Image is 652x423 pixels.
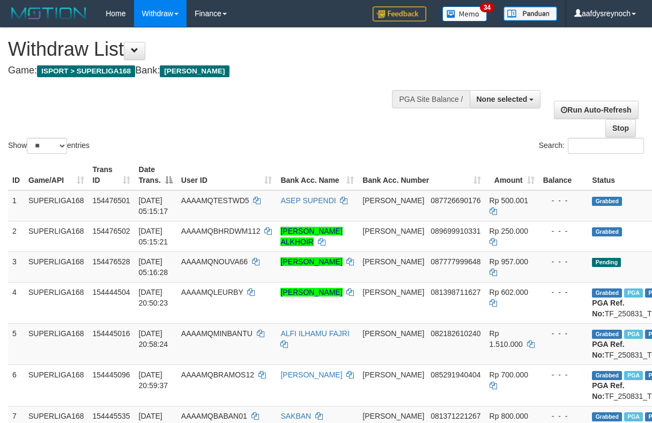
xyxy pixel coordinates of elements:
[592,227,622,236] span: Grabbed
[93,288,130,296] span: 154444504
[8,190,24,221] td: 1
[24,160,88,190] th: Game/API: activate to sort column ascending
[568,138,644,154] input: Search:
[8,251,24,282] td: 3
[592,340,624,359] b: PGA Ref. No:
[8,39,424,60] h1: Withdraw List
[490,257,528,266] span: Rp 957.000
[490,370,528,379] span: Rp 700.000
[181,227,261,235] span: AAAAMQBHRDWM112
[8,282,24,323] td: 4
[431,329,480,338] span: Copy 082182610240 to clipboard
[139,288,168,307] span: [DATE] 20:50:23
[362,196,424,205] span: [PERSON_NAME]
[27,138,67,154] select: Showentries
[592,330,622,339] span: Grabbed
[93,329,130,338] span: 154445016
[470,90,541,108] button: None selected
[543,287,584,298] div: - - -
[431,370,480,379] span: Copy 085291940404 to clipboard
[539,160,588,190] th: Balance
[139,370,168,390] span: [DATE] 20:59:37
[135,160,177,190] th: Date Trans.: activate to sort column descending
[592,258,621,267] span: Pending
[362,329,424,338] span: [PERSON_NAME]
[543,256,584,267] div: - - -
[543,195,584,206] div: - - -
[431,196,480,205] span: Copy 087726690176 to clipboard
[592,412,622,421] span: Grabbed
[592,197,622,206] span: Grabbed
[37,65,135,77] span: ISPORT > SUPERLIGA168
[8,365,24,406] td: 6
[24,365,88,406] td: SUPERLIGA168
[624,288,643,298] span: Marked by aafounsreynich
[280,196,336,205] a: ASEP SUPENDI
[93,227,130,235] span: 154476502
[490,196,528,205] span: Rp 500.001
[24,221,88,251] td: SUPERLIGA168
[431,257,480,266] span: Copy 087777999648 to clipboard
[490,288,528,296] span: Rp 602.000
[181,196,249,205] span: AAAAMQTESTWD5
[605,119,636,137] a: Stop
[362,412,424,420] span: [PERSON_NAME]
[93,412,130,420] span: 154445535
[177,160,277,190] th: User ID: activate to sort column ascending
[24,282,88,323] td: SUPERLIGA168
[442,6,487,21] img: Button%20Memo.svg
[139,329,168,348] span: [DATE] 20:58:24
[8,138,90,154] label: Show entries
[554,101,638,119] a: Run Auto-Refresh
[280,227,342,246] a: [PERSON_NAME] ALKHOIR
[539,138,644,154] label: Search:
[362,227,424,235] span: [PERSON_NAME]
[93,370,130,379] span: 154445096
[543,411,584,421] div: - - -
[431,227,480,235] span: Copy 089699910331 to clipboard
[480,3,494,12] span: 34
[93,196,130,205] span: 154476501
[362,370,424,379] span: [PERSON_NAME]
[543,369,584,380] div: - - -
[485,160,539,190] th: Amount: activate to sort column ascending
[431,288,480,296] span: Copy 081398711627 to clipboard
[490,227,528,235] span: Rp 250.000
[8,323,24,365] td: 5
[592,371,622,380] span: Grabbed
[624,412,643,421] span: Marked by aafheankoy
[490,329,523,348] span: Rp 1.510.000
[358,160,485,190] th: Bank Acc. Number: activate to sort column ascending
[24,323,88,365] td: SUPERLIGA168
[543,328,584,339] div: - - -
[592,299,624,318] b: PGA Ref. No:
[280,288,342,296] a: [PERSON_NAME]
[624,371,643,380] span: Marked by aafheankoy
[477,95,528,103] span: None selected
[490,412,528,420] span: Rp 800.000
[362,257,424,266] span: [PERSON_NAME]
[280,370,342,379] a: [PERSON_NAME]
[503,6,557,21] img: panduan.png
[373,6,426,21] img: Feedback.jpg
[160,65,229,77] span: [PERSON_NAME]
[280,412,311,420] a: SAKBAN
[24,190,88,221] td: SUPERLIGA168
[181,288,243,296] span: AAAAMQLEURBY
[592,288,622,298] span: Grabbed
[8,5,90,21] img: MOTION_logo.png
[431,412,480,420] span: Copy 081371221267 to clipboard
[88,160,135,190] th: Trans ID: activate to sort column ascending
[8,65,424,76] h4: Game: Bank:
[139,196,168,216] span: [DATE] 05:15:17
[93,257,130,266] span: 154476528
[280,257,342,266] a: [PERSON_NAME]
[24,251,88,282] td: SUPERLIGA168
[280,329,349,338] a: ALFI ILHAMU FAJRI
[181,412,247,420] span: AAAAMQBABAN01
[276,160,358,190] th: Bank Acc. Name: activate to sort column ascending
[8,221,24,251] td: 2
[181,370,254,379] span: AAAAMQBRAMOS12
[139,257,168,277] span: [DATE] 05:16:28
[362,288,424,296] span: [PERSON_NAME]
